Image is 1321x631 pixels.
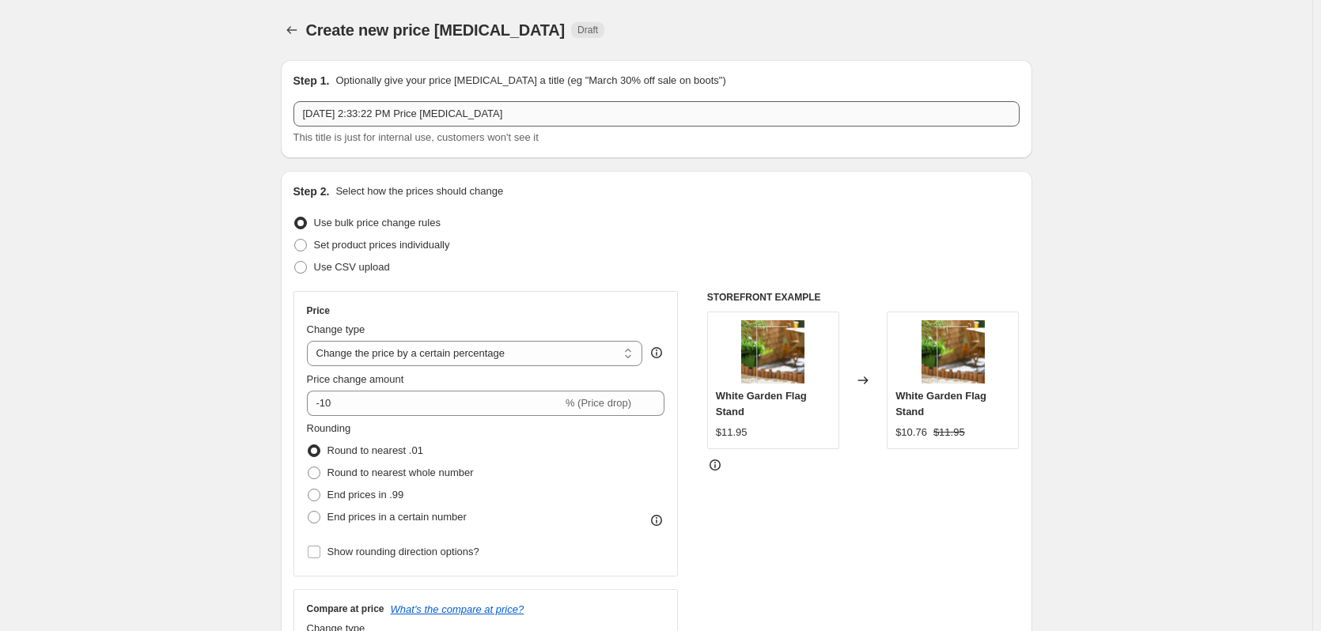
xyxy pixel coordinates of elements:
span: End prices in a certain number [327,511,467,523]
input: -15 [307,391,562,416]
p: Optionally give your price [MEDICAL_DATA] a title (eg "March 30% off sale on boots") [335,73,725,89]
span: Set product prices individually [314,239,450,251]
span: Change type [307,323,365,335]
p: Select how the prices should change [335,183,503,199]
h3: Price [307,304,330,317]
img: 3909_834f32d5-612f-4ea1-bcb2-0ce28518028b_80x.jpg [922,320,985,384]
input: 30% off holiday sale [293,101,1020,127]
span: This title is just for internal use, customers won't see it [293,131,539,143]
div: $10.76 [895,425,927,440]
div: help [649,345,664,361]
span: Round to nearest whole number [327,467,474,478]
h2: Step 2. [293,183,330,199]
div: $11.95 [716,425,748,440]
h2: Step 1. [293,73,330,89]
span: Use bulk price change rules [314,217,441,229]
span: Create new price [MEDICAL_DATA] [306,21,566,39]
strike: $11.95 [933,425,965,440]
button: Price change jobs [281,19,303,41]
span: Round to nearest .01 [327,444,423,456]
h3: Compare at price [307,603,384,615]
button: What's the compare at price? [391,603,524,615]
span: % (Price drop) [566,397,631,409]
span: White Garden Flag Stand [895,390,986,418]
span: Draft [577,24,598,36]
span: Use CSV upload [314,261,390,273]
span: Rounding [307,422,351,434]
span: White Garden Flag Stand [716,390,807,418]
span: End prices in .99 [327,489,404,501]
span: Show rounding direction options? [327,546,479,557]
h6: STOREFRONT EXAMPLE [707,291,1020,304]
img: 3909_834f32d5-612f-4ea1-bcb2-0ce28518028b_80x.jpg [741,320,804,384]
span: Price change amount [307,373,404,385]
